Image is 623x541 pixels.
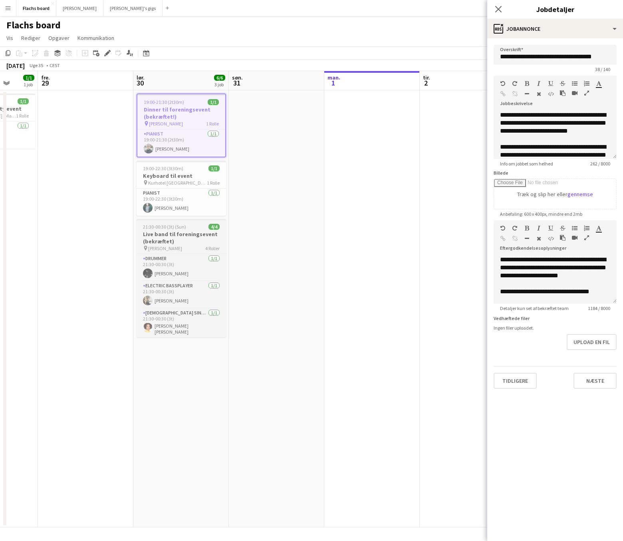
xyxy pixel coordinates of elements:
app-card-role: [DEMOGRAPHIC_DATA] Singer1/121:30-00:30 (3t)[PERSON_NAME] [PERSON_NAME] [137,308,226,338]
button: Gennemstreget [560,80,565,87]
button: HTML-kode [548,235,554,242]
button: Flachs board [16,0,56,16]
h3: Keyboard til event [137,172,226,179]
span: 4 Roller [205,245,220,251]
span: 1/1 [208,165,220,171]
button: Fuld skærm [584,90,589,96]
button: Sæt ind som almindelig tekst [560,235,565,241]
span: 29 [40,78,50,88]
span: 30 [135,78,145,88]
div: 3 job [214,82,225,88]
app-card-role: Electric Bassplayer1/121:30-00:30 (3t)[PERSON_NAME] [137,281,226,308]
button: Tekstfarve [596,80,601,87]
button: Gentag [512,225,518,231]
span: 31 [231,78,243,88]
span: 1 [326,78,340,88]
button: [PERSON_NAME] [56,0,103,16]
span: 1 Rolle [206,121,219,127]
button: Uordnet liste [572,225,577,231]
span: 262 / 8000 [584,161,617,167]
span: 1/1 [23,75,34,81]
span: 1/1 [18,98,29,104]
a: Rediger [18,33,44,43]
app-job-card: 19:00-21:30 (2t30m)1/1Dinner til foreningsevent (bekræftet!) [PERSON_NAME]1 RollePianist1/119:00-... [137,93,226,157]
button: Understregning [548,80,554,87]
button: Indsæt video [572,90,577,96]
button: Kursiv [536,225,542,231]
button: Fortryd [500,80,506,87]
div: CEST [50,62,60,68]
span: fre. [41,74,50,81]
button: Vandret linje [524,235,530,242]
div: 1 job [24,82,34,88]
button: Tekstfarve [596,225,601,231]
app-card-role: Drummer1/121:30-00:30 (3t)[PERSON_NAME] [137,254,226,281]
span: Opgaver [48,34,69,42]
button: Ordnet liste [584,225,589,231]
span: 19:00-22:30 (3t30m) [143,165,183,171]
div: Jobannonce [487,19,623,38]
button: Tidligere [494,373,537,389]
button: Fuld skærm [584,235,589,241]
a: Vis [3,33,16,43]
button: HTML-kode [548,91,554,97]
button: Understregning [548,225,554,231]
h3: Dinner til foreningsevent (bekræftet!) [137,106,225,120]
span: lør. [137,74,145,81]
app-card-role: Pianist1/119:00-22:30 (3t30m)[PERSON_NAME] [137,189,226,216]
a: Kommunikation [74,33,117,43]
button: Upload en fil [567,334,617,350]
span: man. [327,74,340,81]
div: [DATE] [6,62,25,70]
button: Indsæt video [572,235,577,241]
span: [PERSON_NAME] [148,245,182,251]
button: Sæt ind som almindelig tekst [560,90,565,96]
app-job-card: 21:30-00:30 (3t) (Sun)4/4Live band til foreningsevent (bekræftet) [PERSON_NAME]4 RollerDrummer1/1... [137,219,226,337]
span: Kurhotel [GEOGRAPHIC_DATA] [148,180,207,186]
span: Kommunikation [77,34,114,42]
span: 1/1 [208,99,219,105]
div: Ingen filer uploadet. [494,325,617,331]
button: Kursiv [536,80,542,87]
span: 6/6 [214,75,225,81]
a: Opgaver [45,33,73,43]
button: Ryd formatering [536,235,542,242]
span: tir. [423,74,430,81]
button: Næste [573,373,617,389]
span: 4/4 [208,224,220,230]
span: søn. [232,74,243,81]
span: 38 / 140 [589,66,617,72]
app-job-card: 19:00-22:30 (3t30m)1/1Keyboard til event Kurhotel [GEOGRAPHIC_DATA]1 RollePianist1/119:00-22:30 (... [137,161,226,216]
span: Vis [6,34,13,42]
h1: Flachs board [6,19,61,31]
span: 19:00-21:30 (2t30m) [144,99,184,105]
button: Fed [524,80,530,87]
button: Fortryd [500,225,506,231]
span: Detaljer kun set af bekræftet team [494,305,575,311]
button: Gennemstreget [560,225,565,231]
button: Uordnet liste [572,80,577,87]
span: 21:30-00:30 (3t) (Sun) [143,224,186,230]
span: [PERSON_NAME] [149,121,183,127]
span: Uge 35 [26,62,46,68]
span: Anbefaling: 600 x 400px, mindre end 2mb [494,211,589,217]
span: 1184 / 8000 [581,305,617,311]
app-card-role: Pianist1/119:00-21:30 (2t30m)[PERSON_NAME] [137,129,225,157]
button: [PERSON_NAME]'s gigs [103,0,163,16]
h3: Jobdetaljer [487,4,623,14]
span: 1 Rolle [16,113,29,119]
button: Ordnet liste [584,80,589,87]
button: Fed [524,225,530,231]
button: Ryd formatering [536,91,542,97]
h3: Live band til foreningsevent (bekræftet) [137,231,226,245]
span: Rediger [21,34,40,42]
label: Vedhæftede filer [494,315,530,321]
span: 1 Rolle [207,180,220,186]
span: Info om jobbet som helhed [494,161,560,167]
button: Vandret linje [524,91,530,97]
button: Gentag [512,80,518,87]
span: 2 [422,78,430,88]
